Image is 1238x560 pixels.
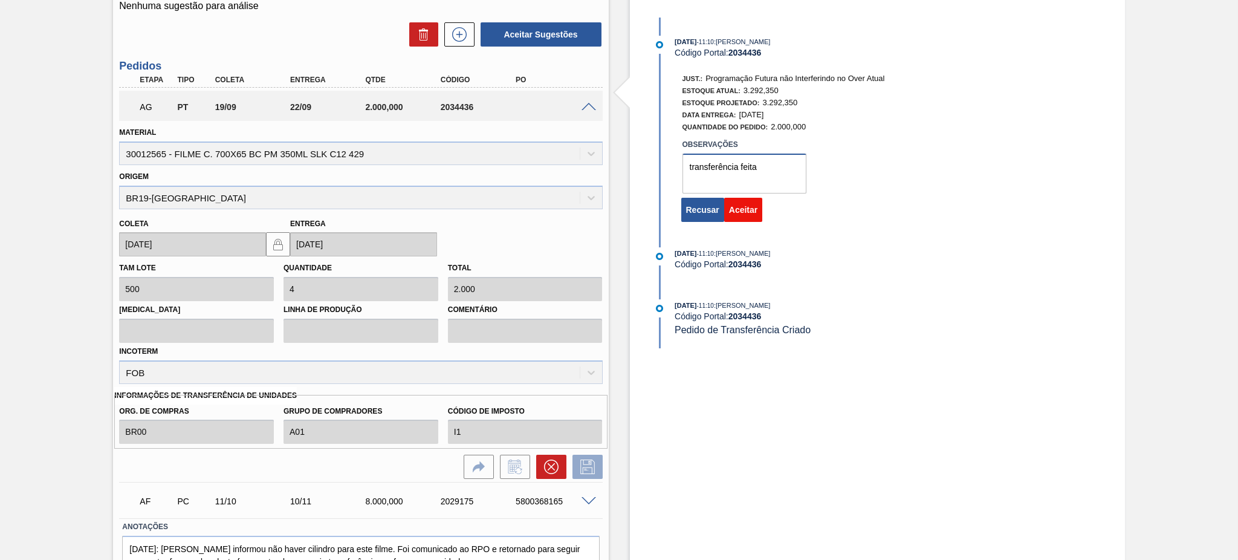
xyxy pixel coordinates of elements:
[290,232,437,256] input: dd/mm/yyyy
[140,102,173,112] p: AG
[705,74,884,83] span: Programação Futura não Interferindo no Over Atual
[448,403,603,420] label: Código de Imposto
[140,497,173,506] p: AF
[728,311,762,321] strong: 2034436
[266,232,290,256] button: locked
[287,102,372,112] div: 22/09/2025
[212,102,297,112] div: 19/09/2025
[682,87,741,94] span: Estoque Atual:
[675,302,696,309] span: [DATE]
[119,301,274,319] label: [MEDICAL_DATA]
[448,301,603,319] label: Comentário
[438,76,522,84] div: Código
[697,39,714,45] span: - 11:10
[137,488,176,515] div: Aguardando Faturamento
[656,253,663,260] img: atual
[438,497,522,506] div: 2029175
[174,76,213,84] div: Tipo
[682,123,768,131] span: Quantidade do Pedido:
[284,403,438,420] label: Grupo de Compradores
[119,1,602,11] p: Nenhuma sugestão para análise
[728,259,762,269] strong: 2034436
[119,232,266,256] input: dd/mm/yyyy
[714,302,771,309] span: : [PERSON_NAME]
[566,455,603,479] div: Salvar Pedido
[697,302,714,309] span: - 11:10
[675,38,696,45] span: [DATE]
[682,111,736,119] span: Data Entrega:
[448,264,472,272] label: Total
[458,455,494,479] div: Ir para a Origem
[656,305,663,312] img: atual
[724,198,762,222] button: Aceitar
[119,347,158,356] label: Incoterm
[481,22,601,47] button: Aceitar Sugestões
[513,497,597,506] div: 5800368165
[682,154,806,194] textarea: transferência feita
[119,128,156,137] label: Material
[137,76,176,84] div: Etapa
[174,102,213,112] div: Pedido de Transferência
[284,301,438,319] label: Linha de Produção
[656,41,663,48] img: atual
[362,497,447,506] div: 8.000,000
[119,403,274,420] label: Org. de Compras
[728,48,762,57] strong: 2034436
[362,76,447,84] div: Qtde
[119,220,148,228] label: Coleta
[122,518,599,536] label: Anotações
[119,60,602,73] h3: Pedidos
[682,99,760,106] span: Estoque Projetado:
[362,102,447,112] div: 2.000,000
[530,455,566,479] div: Cancelar pedido
[744,86,779,95] span: 3.292,350
[697,250,714,257] span: - 11:10
[290,220,326,228] label: Entrega
[212,76,297,84] div: Coleta
[714,38,771,45] span: : [PERSON_NAME]
[762,98,797,107] span: 3.292,350
[119,264,155,272] label: Tam lote
[494,455,530,479] div: Informar alteração no pedido
[475,21,603,48] div: Aceitar Sugestões
[714,250,771,257] span: : [PERSON_NAME]
[681,198,724,222] button: Recusar
[119,172,149,181] label: Origem
[287,497,372,506] div: 10/11/2025
[137,94,176,120] div: Aguardando Aprovação do Gestor
[174,497,213,506] div: Pedido de Compra
[513,76,597,84] div: PO
[403,22,438,47] div: Excluir Sugestões
[682,136,806,154] label: Observações
[114,387,297,405] label: Informações de Transferência de Unidades
[287,76,372,84] div: Entrega
[284,264,332,272] label: Quantidade
[675,311,962,321] div: Código Portal:
[271,237,285,252] img: locked
[682,75,703,82] span: Just.:
[438,102,522,112] div: 2034436
[675,48,962,57] div: Código Portal:
[675,259,962,269] div: Código Portal:
[212,497,297,506] div: 11/10/2025
[771,122,806,131] span: 2.000,000
[438,22,475,47] div: Nova sugestão
[675,325,811,335] span: Pedido de Transferência Criado
[675,250,696,257] span: [DATE]
[739,110,764,119] span: [DATE]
